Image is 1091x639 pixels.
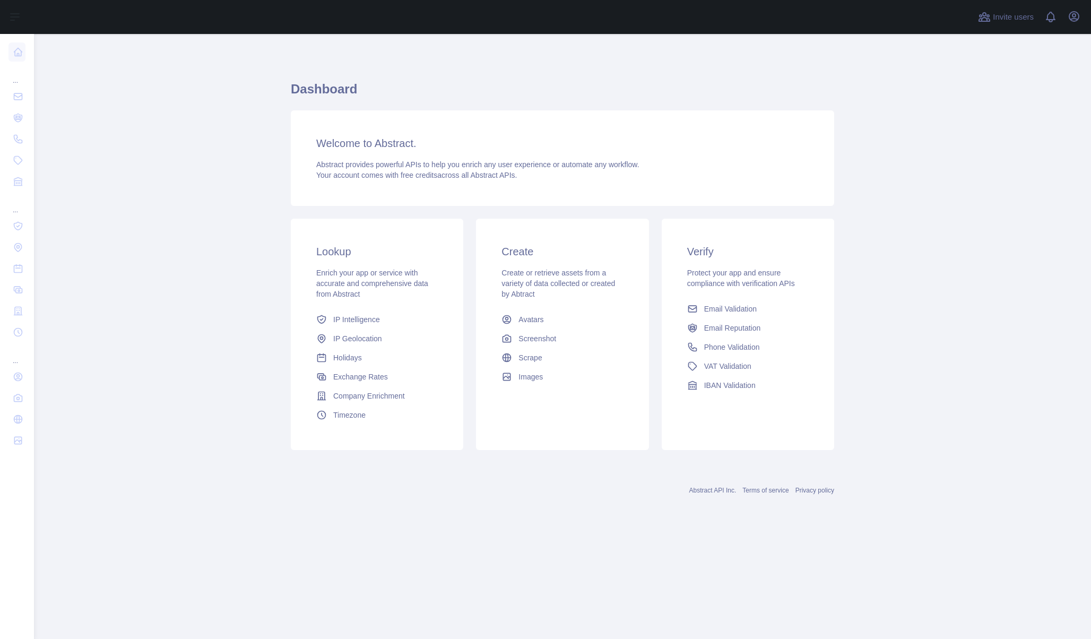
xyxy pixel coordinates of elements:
[518,314,543,325] span: Avatars
[704,361,751,372] span: VAT Validation
[795,487,834,494] a: Privacy policy
[333,372,388,382] span: Exchange Rates
[683,318,813,338] a: Email Reputation
[316,160,639,169] span: Abstract provides powerful APIs to help you enrich any user experience or automate any workflow.
[401,171,437,179] span: free credits
[518,352,542,363] span: Scrape
[312,386,442,405] a: Company Enrichment
[993,11,1034,23] span: Invite users
[312,310,442,329] a: IP Intelligence
[333,391,405,401] span: Company Enrichment
[501,269,615,298] span: Create or retrieve assets from a variety of data collected or created by Abtract
[742,487,789,494] a: Terms of service
[704,323,761,333] span: Email Reputation
[312,348,442,367] a: Holidays
[683,357,813,376] a: VAT Validation
[316,244,438,259] h3: Lookup
[497,348,627,367] a: Scrape
[333,352,362,363] span: Holidays
[8,344,25,365] div: ...
[316,171,517,179] span: Your account comes with across all Abstract APIs.
[704,380,756,391] span: IBAN Validation
[687,269,795,288] span: Protect your app and ensure compliance with verification APIs
[497,329,627,348] a: Screenshot
[316,136,809,151] h3: Welcome to Abstract.
[291,81,834,106] h1: Dashboard
[497,310,627,329] a: Avatars
[312,405,442,425] a: Timezone
[518,333,556,344] span: Screenshot
[333,314,380,325] span: IP Intelligence
[501,244,623,259] h3: Create
[704,304,757,314] span: Email Validation
[8,193,25,214] div: ...
[976,8,1036,25] button: Invite users
[683,376,813,395] a: IBAN Validation
[683,299,813,318] a: Email Validation
[333,333,382,344] span: IP Geolocation
[316,269,428,298] span: Enrich your app or service with accurate and comprehensive data from Abstract
[333,410,366,420] span: Timezone
[683,338,813,357] a: Phone Validation
[518,372,543,382] span: Images
[689,487,737,494] a: Abstract API Inc.
[687,244,809,259] h3: Verify
[704,342,760,352] span: Phone Validation
[8,64,25,85] div: ...
[312,329,442,348] a: IP Geolocation
[312,367,442,386] a: Exchange Rates
[497,367,627,386] a: Images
